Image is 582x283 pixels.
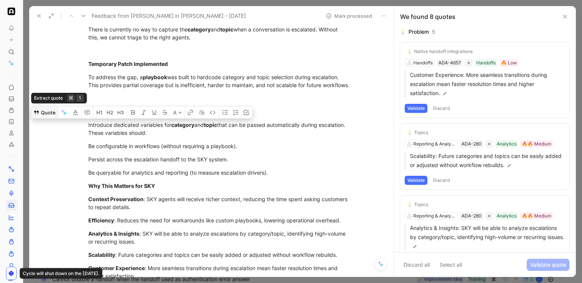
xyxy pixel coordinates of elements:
[220,26,233,33] strong: topic
[88,230,350,245] div: : SKY will be able to analyze escalations by category/topic, identifying high-volume or recurring...
[414,202,428,208] div: Topics
[407,49,412,54] img: 💡
[31,106,58,119] button: Quote
[410,70,565,98] p: Customer Experience: More seamless transitions during escalation mean faster resolution times and...
[414,48,472,55] div: Native handoff integrations
[400,12,455,21] div: We found 8 quotes
[88,264,350,280] div: : More seamless transitions during escalation mean faster resolution times and higher satisfaction.
[88,25,350,41] div: There is currently no way to capture the and when a conversation is escalated. Without this, we c...
[430,104,453,113] button: Discard
[405,128,431,137] button: 💡Topics
[88,142,350,150] div: Be configurable in workflows (without requiring a playbook).
[412,244,418,249] img: pen.svg
[88,251,350,259] div: : Future categories and topics can be easily added or adjusted without workflow rebuilds.
[88,169,350,177] div: Be queryable for analytics and reporting (to measure escalation drivers).
[88,265,145,271] strong: Customer Experience
[400,259,433,271] button: Discard all
[92,11,246,20] span: Feedback from [PERSON_NAME] in [PERSON_NAME] - [DATE]
[88,196,144,202] strong: Context Preservation
[20,268,102,279] div: Cycle will shut down on the [DATE].
[6,6,17,17] button: Ada
[8,8,15,15] img: Ada
[527,259,569,271] button: Validate quote
[414,130,428,136] div: Topics
[88,155,350,163] div: Persist across the escalation handoff to the SKY system.
[400,29,405,34] img: 💡
[88,217,114,224] strong: Efficiency
[410,152,565,170] p: Scalability: Future categories and topics can be easily added or adjusted without workflow rebuilds.
[436,259,465,271] button: Select all
[408,27,429,36] div: Problem
[88,61,168,67] strong: Temporary Patch Implemented
[88,183,155,189] strong: Why This Matters for SKY
[405,104,427,113] button: Validate
[430,176,453,185] button: Discard
[88,252,115,258] strong: Scalability
[442,91,447,96] img: pen.svg
[322,11,375,21] button: Mark processed
[407,130,412,135] img: 💡
[188,26,211,33] strong: category
[171,106,184,119] button: A
[405,47,475,56] button: 💡Native handoff integrations
[407,202,412,207] img: 💡
[171,122,194,128] strong: category
[88,73,350,89] div: To address the gap, a was built to hardcode category and topic selection during escalation. This ...
[410,224,565,251] p: Analytics & Insights: SKY will be able to analyze escalations by category/topic, identifying high...
[432,27,435,36] div: 5
[88,230,139,237] strong: Analytics & Insights
[88,216,350,224] div: : Reduces the need for workarounds like custom playbooks, lowering operational overhead.
[507,163,512,168] img: pen.svg
[204,122,217,128] strong: topic
[405,176,427,185] button: Validate
[405,200,431,209] button: 💡Topics
[143,74,167,80] strong: playbook
[88,121,350,137] div: Introduce dedicated variables for and that can be passed automatically during escalation. These v...
[88,195,350,211] div: : SKY agents will receive richer context, reducing the time spent asking customers to repeat deta...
